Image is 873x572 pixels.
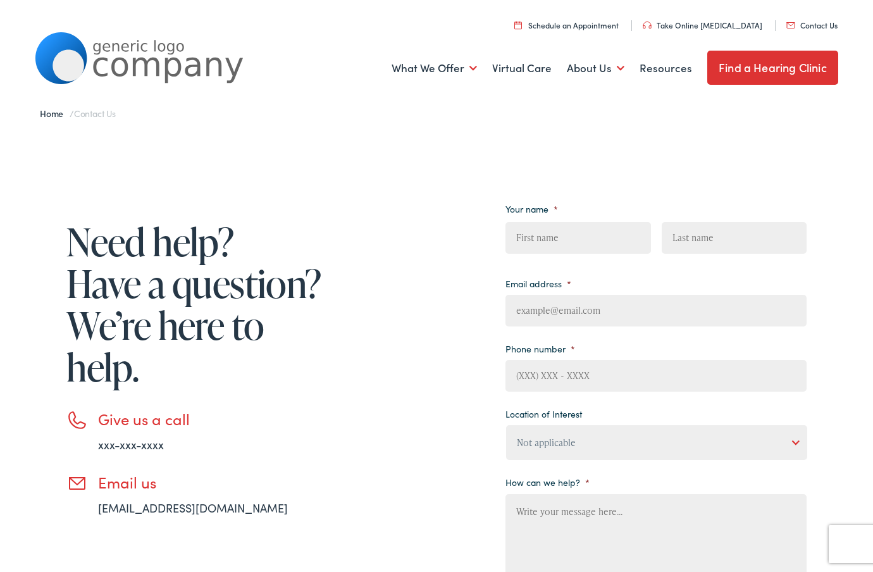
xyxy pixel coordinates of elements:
[505,278,571,289] label: Email address
[505,360,807,392] input: (XXX) XXX - XXXX
[505,408,582,420] label: Location of Interest
[643,20,762,30] a: Take Online [MEDICAL_DATA]
[707,51,838,85] a: Find a Hearing Clinic
[640,45,692,92] a: Resources
[786,20,838,30] a: Contact Us
[492,45,552,92] a: Virtual Care
[505,222,650,254] input: First name
[514,20,619,30] a: Schedule an Appointment
[514,21,522,29] img: utility icon
[66,221,326,388] h1: Need help? Have a question? We’re here to help.
[505,203,558,214] label: Your name
[392,45,477,92] a: What We Offer
[98,500,288,516] a: [EMAIL_ADDRESS][DOMAIN_NAME]
[40,107,70,120] a: Home
[505,295,807,326] input: example@email.com
[98,437,164,452] a: xxx-xxx-xxxx
[662,222,807,254] input: Last name
[567,45,624,92] a: About Us
[505,476,590,488] label: How can we help?
[786,22,795,28] img: utility icon
[505,343,575,354] label: Phone number
[643,22,652,29] img: utility icon
[40,107,116,120] span: /
[98,410,326,428] h3: Give us a call
[74,107,116,120] span: Contact Us
[98,473,326,492] h3: Email us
